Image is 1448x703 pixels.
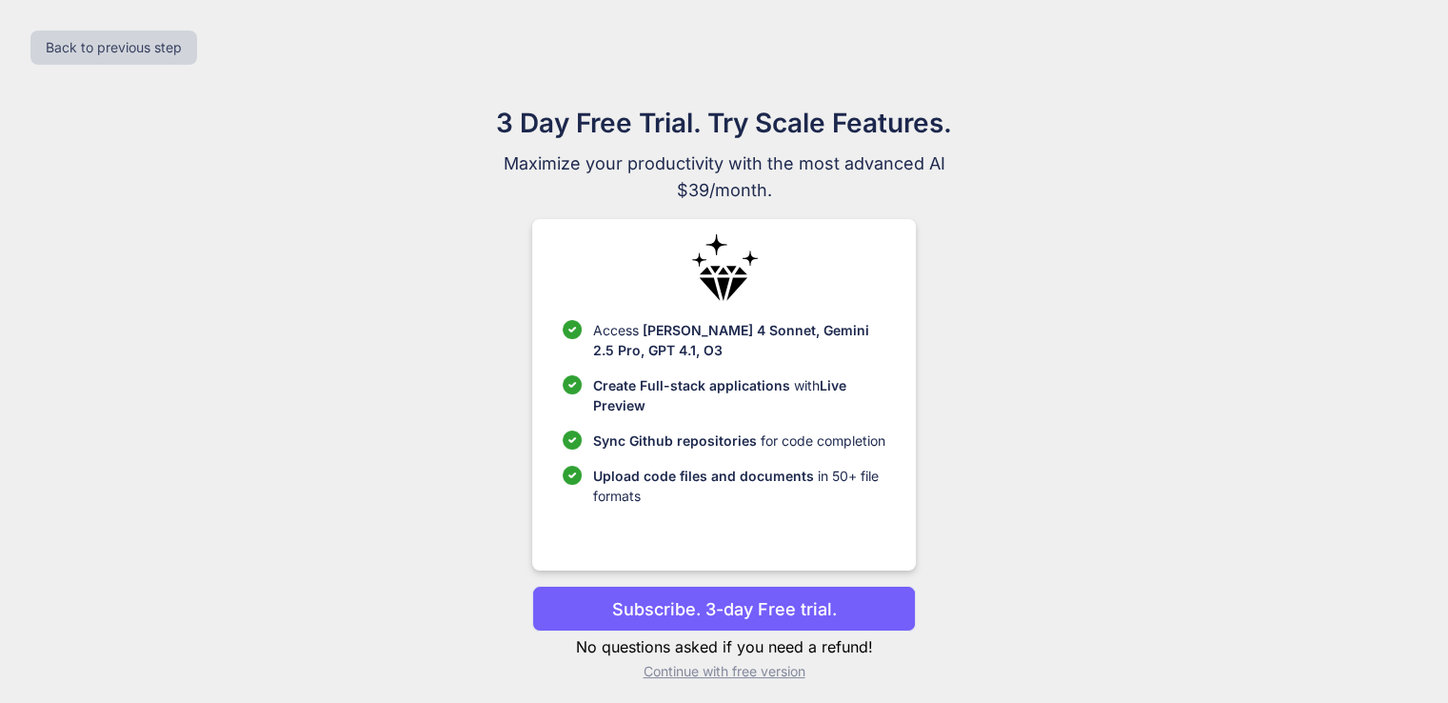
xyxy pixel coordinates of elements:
[405,103,1044,143] h1: 3 Day Free Trial. Try Scale Features.
[593,320,885,360] p: Access
[593,322,869,358] span: [PERSON_NAME] 4 Sonnet, Gemini 2.5 Pro, GPT 4.1, O3
[593,432,757,449] span: Sync Github repositories
[593,466,885,506] p: in 50+ file formats
[532,586,916,632] button: Subscribe. 3-day Free trial.
[563,466,582,485] img: checklist
[593,377,794,393] span: Create Full-stack applications
[612,596,837,622] p: Subscribe. 3-day Free trial.
[405,177,1044,204] span: $39/month.
[563,375,582,394] img: checklist
[532,662,916,681] p: Continue with free version
[532,635,916,658] p: No questions asked if you need a refund!
[593,431,885,451] p: for code completion
[405,151,1044,177] span: Maximize your productivity with the most advanced AI
[563,320,582,339] img: checklist
[563,431,582,450] img: checklist
[593,375,885,415] p: with
[593,468,814,484] span: Upload code files and documents
[30,30,197,65] button: Back to previous step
